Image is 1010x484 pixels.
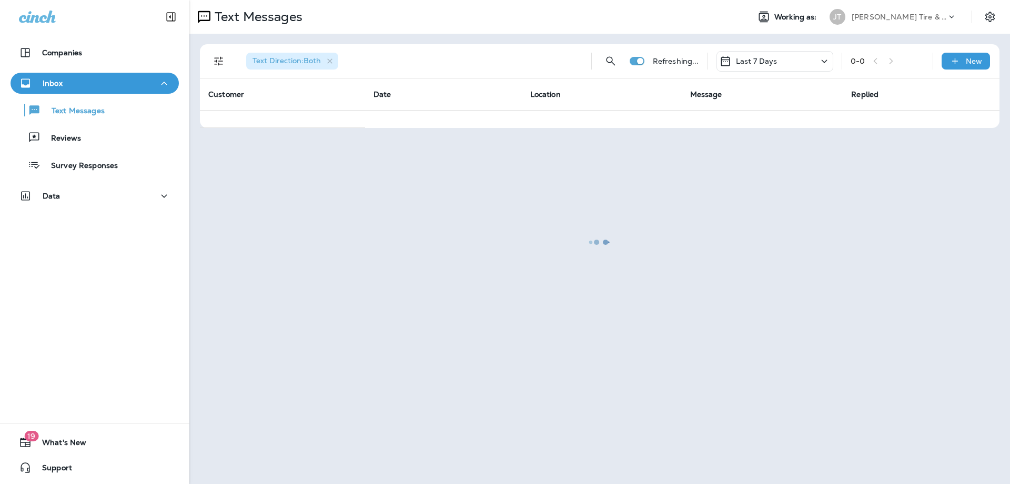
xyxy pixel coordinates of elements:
[11,185,179,206] button: Data
[11,432,179,453] button: 19What's New
[11,99,179,121] button: Text Messages
[11,154,179,176] button: Survey Responses
[24,431,38,441] span: 19
[966,57,982,65] p: New
[32,438,86,451] span: What's New
[32,463,72,476] span: Support
[43,192,60,200] p: Data
[42,48,82,57] p: Companies
[41,134,81,144] p: Reviews
[41,161,118,171] p: Survey Responses
[11,126,179,149] button: Reviews
[11,457,179,478] button: Support
[41,106,105,116] p: Text Messages
[11,42,179,63] button: Companies
[11,73,179,94] button: Inbox
[156,6,186,27] button: Collapse Sidebar
[43,79,63,87] p: Inbox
